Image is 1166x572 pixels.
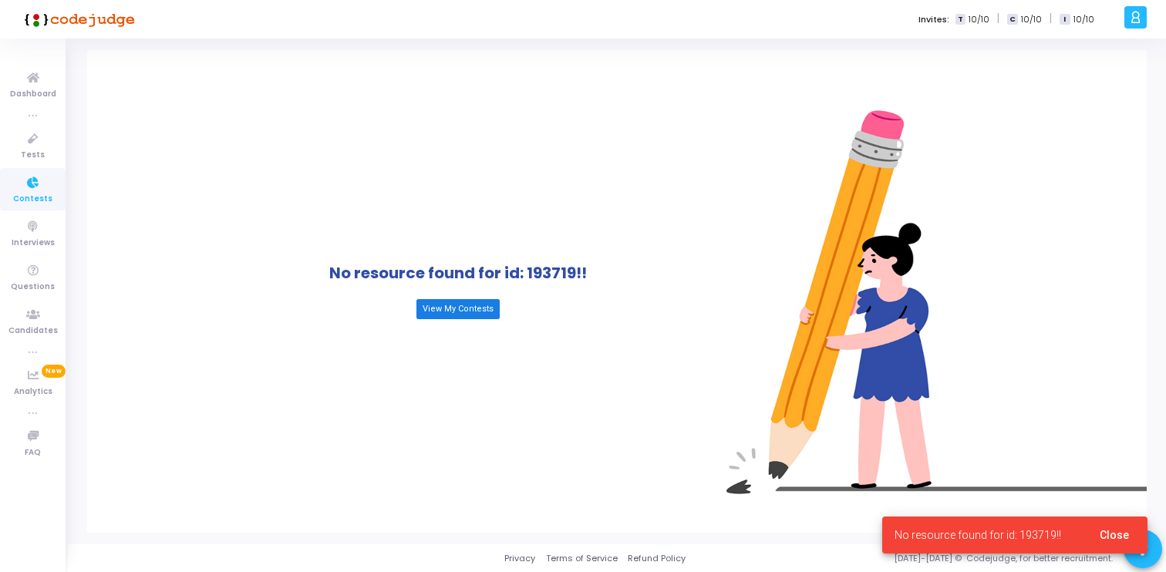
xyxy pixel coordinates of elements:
[969,13,989,26] span: 10/10
[1021,13,1042,26] span: 10/10
[21,149,45,162] span: Tests
[11,281,55,294] span: Questions
[1050,11,1052,27] span: |
[997,11,999,27] span: |
[8,325,58,338] span: Candidates
[1087,521,1141,549] button: Close
[504,552,535,565] a: Privacy
[14,385,52,399] span: Analytics
[955,14,965,25] span: T
[42,365,66,378] span: New
[1100,529,1129,541] span: Close
[13,193,52,206] span: Contests
[1060,14,1070,25] span: I
[1073,13,1094,26] span: 10/10
[918,13,949,26] label: Invites:
[546,552,618,565] a: Terms of Service
[628,552,686,565] a: Refund Policy
[416,299,500,319] a: View My Contests
[1007,14,1017,25] span: C
[686,552,1147,565] div: [DATE]-[DATE] © Codejudge, for better recruitment.
[25,446,41,459] span: FAQ
[19,4,135,35] img: logo
[895,527,1061,543] span: No resource found for id: 193719!!
[12,237,55,250] span: Interviews
[10,88,56,101] span: Dashboard
[329,264,587,282] h1: No resource found for id: 193719!!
